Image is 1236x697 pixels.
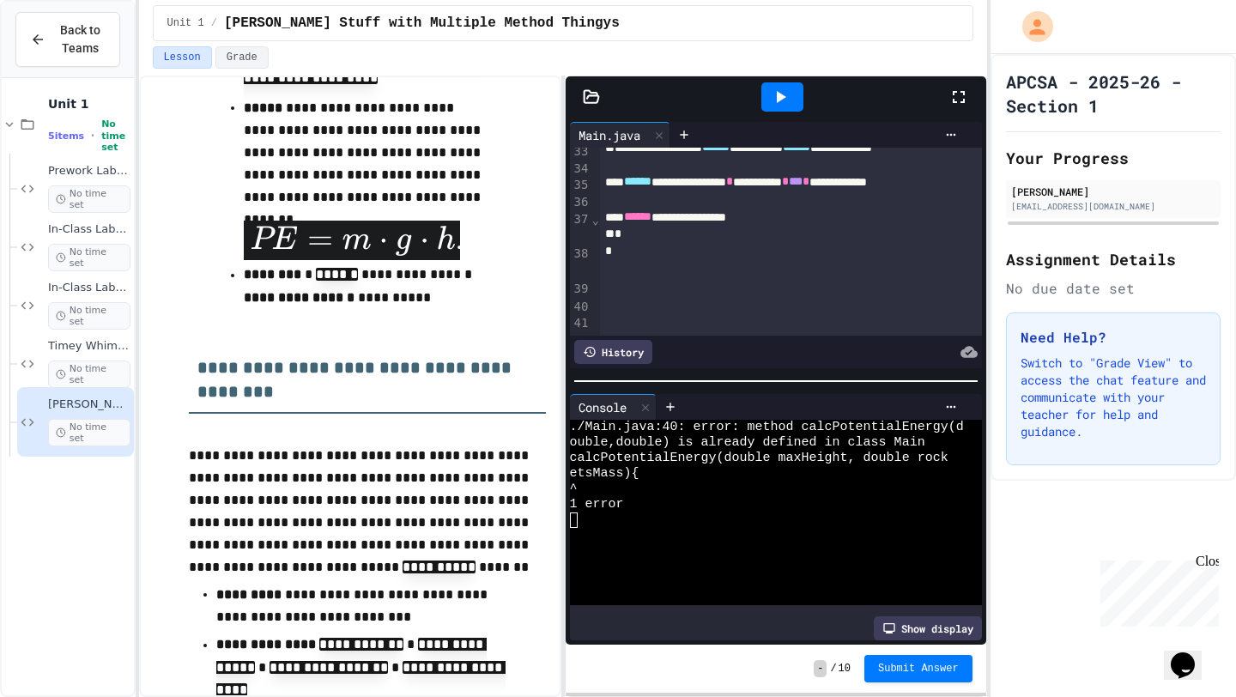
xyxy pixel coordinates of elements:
span: Back to Teams [56,21,106,58]
button: Back to Teams [15,12,120,67]
h2: Assignment Details [1006,247,1221,271]
span: • [91,129,94,142]
div: 39 [570,281,591,298]
span: No time set [48,185,130,213]
div: [PERSON_NAME] [1011,184,1215,199]
span: 1 error [570,497,624,512]
span: calcPotentialEnergy(double maxHeight, double rock [570,451,948,466]
div: Show display [874,616,982,640]
div: My Account [1004,7,1057,46]
div: 38 [570,245,591,281]
div: Main.java [570,122,670,148]
div: 35 [570,177,591,194]
div: 33 [570,143,591,161]
button: Grade [215,46,269,69]
div: History [574,340,652,364]
span: etsMass){ [570,466,639,482]
span: In-Class Lab: [PERSON_NAME] Stuff [48,281,130,295]
span: [PERSON_NAME] Stuff with Multiple Method Thingys [48,397,130,412]
button: Lesson [153,46,212,69]
span: No time set [48,302,130,330]
p: Switch to "Grade View" to access the chat feature and communicate with your teacher for help and ... [1021,355,1206,440]
span: - [814,660,827,677]
div: Main.java [570,126,649,144]
span: Fold line [591,213,599,227]
span: / [830,662,836,676]
span: Submit Answer [878,662,959,676]
span: No time set [48,419,130,446]
span: ./Main.java:40: error: method calcPotentialEnergy(d [570,420,964,435]
div: Console [570,398,635,416]
span: No time set [48,244,130,271]
div: 34 [570,161,591,178]
button: Submit Answer [864,655,972,682]
h2: Your Progress [1006,146,1221,170]
span: / [211,16,217,30]
span: No time set [101,118,130,153]
div: 36 [570,194,591,211]
div: [EMAIL_ADDRESS][DOMAIN_NAME] [1011,200,1215,213]
h3: Need Help? [1021,327,1206,348]
span: Prework Lab - Introducing Errors [48,164,130,179]
span: Mathy Stuff with Multiple Method Thingys [224,13,620,33]
span: ouble,double) is already defined in class Main [570,435,925,451]
div: 40 [570,299,591,316]
span: 10 [839,662,851,676]
div: No due date set [1006,278,1221,299]
div: 41 [570,315,591,332]
iframe: chat widget [1164,628,1219,680]
span: 5 items [48,130,84,142]
h1: APCSA - 2025-26 - Section 1 [1006,70,1221,118]
span: ^ [570,482,578,497]
iframe: chat widget [1094,554,1219,627]
span: No time set [48,361,130,388]
span: Unit 1 [167,16,204,30]
span: Unit 1 [48,96,130,112]
span: Timey Whimey Stuff [48,339,130,354]
span: In-Class Lab:Structured Output [48,222,130,237]
div: 37 [570,211,591,245]
div: Console [570,394,657,420]
div: Chat with us now!Close [7,7,118,109]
